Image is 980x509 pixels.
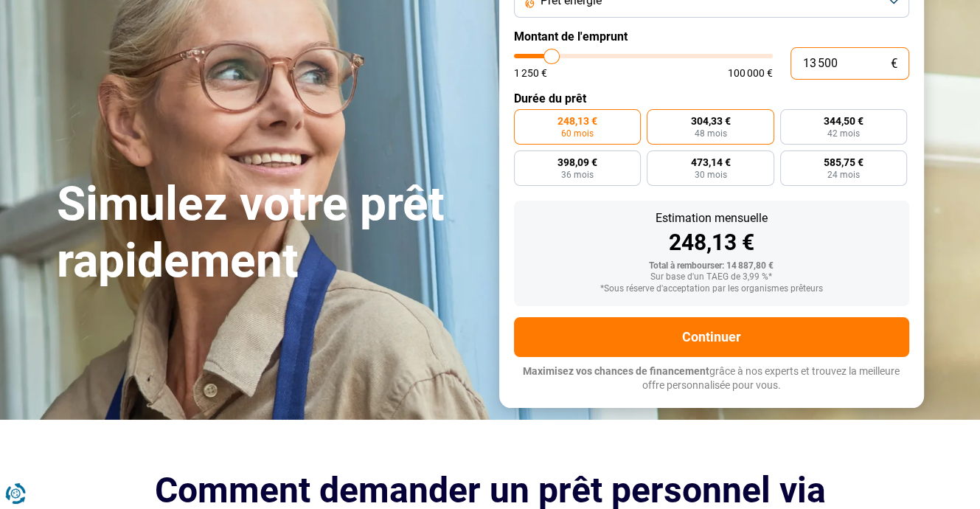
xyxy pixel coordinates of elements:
span: 585,75 € [824,157,863,167]
button: Continuer [514,317,909,357]
span: 1 250 € [514,68,547,78]
span: 42 mois [827,129,860,138]
span: 100 000 € [728,68,773,78]
span: 60 mois [561,129,594,138]
label: Montant de l'emprunt [514,30,909,44]
div: Total à rembourser: 14 887,80 € [526,261,897,271]
span: 304,33 € [690,116,730,126]
h1: Simulez votre prêt rapidement [57,176,482,290]
p: grâce à nos experts et trouvez la meilleure offre personnalisée pour vous. [514,364,909,393]
div: *Sous réserve d'acceptation par les organismes prêteurs [526,284,897,294]
span: 48 mois [694,129,726,138]
span: € [891,58,897,70]
label: Durée du prêt [514,91,909,105]
span: 344,50 € [824,116,863,126]
div: Sur base d'un TAEG de 3,99 %* [526,272,897,283]
span: Maximisez vos chances de financement [523,365,709,377]
div: 248,13 € [526,232,897,254]
span: 248,13 € [557,116,597,126]
span: 30 mois [694,170,726,179]
span: 36 mois [561,170,594,179]
div: Estimation mensuelle [526,212,897,224]
span: 473,14 € [690,157,730,167]
span: 24 mois [827,170,860,179]
span: 398,09 € [557,157,597,167]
